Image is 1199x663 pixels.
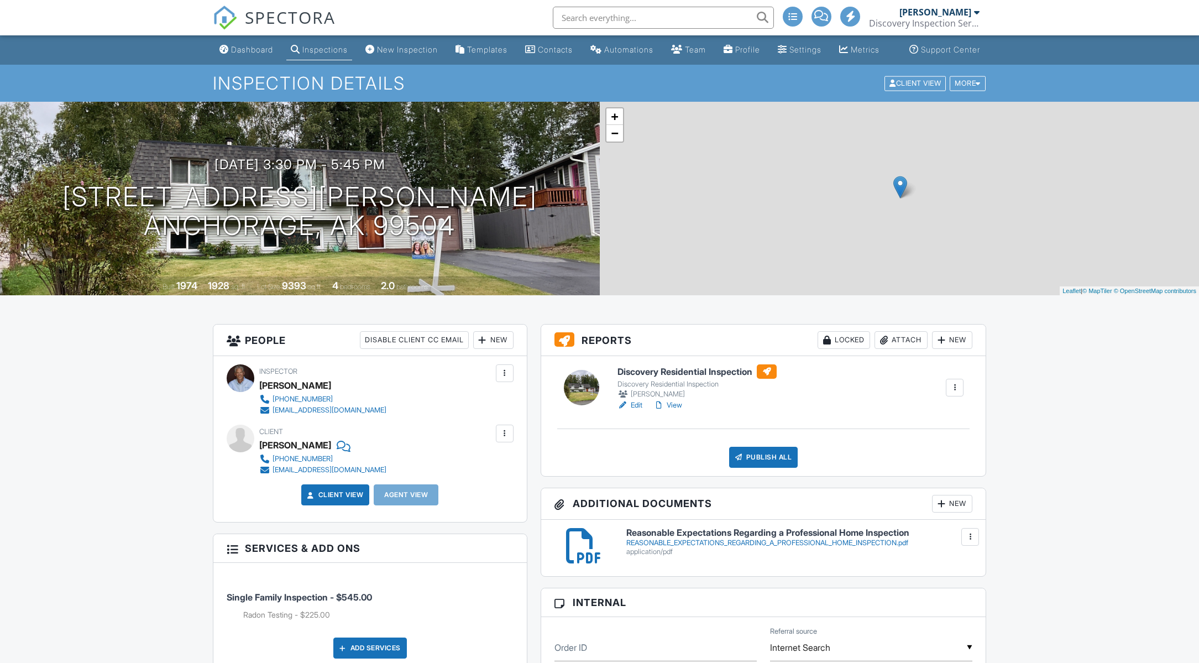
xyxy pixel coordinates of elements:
a: Team [667,40,710,60]
a: Company Profile [719,40,765,60]
div: Attach [875,331,928,349]
span: sq. ft. [231,283,247,291]
div: [EMAIL_ADDRESS][DOMAIN_NAME] [273,406,386,415]
div: [EMAIL_ADDRESS][DOMAIN_NAME] [273,466,386,474]
span: sq.ft. [308,283,322,291]
span: Single Family Inspection - $545.00 [227,592,372,603]
div: [PHONE_NUMBER] [273,455,333,463]
h3: Internal [541,588,986,617]
a: Client View [883,79,949,87]
h3: People [213,325,527,356]
label: Referral source [770,627,817,636]
div: Client View [884,76,946,91]
span: Client [259,427,283,436]
div: New [932,331,972,349]
a: © MapTiler [1082,288,1112,294]
div: [PERSON_NAME] [259,377,331,394]
div: New [932,495,972,513]
a: Leaflet [1062,288,1081,294]
a: Discovery Residential Inspection Discovery Residential Inspection [PERSON_NAME] [617,364,777,400]
h3: [DATE] 3:30 pm - 5:45 pm [214,157,385,172]
div: Metrics [851,45,879,54]
div: Disable Client CC Email [360,331,469,349]
a: Edit [617,400,642,411]
div: [PHONE_NUMBER] [273,395,333,404]
a: New Inspection [361,40,442,60]
h3: Services & Add ons [213,534,527,563]
div: Add Services [333,638,407,659]
div: | [1060,286,1199,296]
div: Team [685,45,706,54]
div: 1928 [208,280,229,291]
span: bedrooms [340,283,370,291]
img: The Best Home Inspection Software - Spectora [213,6,237,30]
a: © OpenStreetMap contributors [1114,288,1196,294]
div: [PERSON_NAME] [899,7,971,18]
a: [EMAIL_ADDRESS][DOMAIN_NAME] [259,464,386,476]
div: 1974 [176,280,197,291]
div: Settings [789,45,821,54]
div: 2.0 [381,280,395,291]
a: Inspections [286,40,352,60]
span: bathrooms [396,283,428,291]
div: Discovery Inspection Services [869,18,980,29]
h6: Reasonable Expectations Regarding a Professional Home Inspection [626,528,973,538]
div: application/pdf [626,547,973,556]
div: REASONABLE_EXPECTATIONS_REGARDING_A_PROFESSIONAL_HOME_INSPECTION.pdf [626,539,973,547]
div: Locked [818,331,870,349]
h3: Additional Documents [541,488,986,520]
span: Built [163,283,175,291]
div: [PERSON_NAME] [617,389,777,400]
div: Inspections [302,45,348,54]
div: Dashboard [231,45,273,54]
div: Automations [604,45,653,54]
a: Contacts [521,40,577,60]
div: New [473,331,514,349]
div: Publish All [729,447,798,468]
a: [PHONE_NUMBER] [259,394,386,405]
div: More [950,76,986,91]
a: [PHONE_NUMBER] [259,453,386,464]
a: Automations (Advanced) [586,40,658,60]
a: SPECTORA [213,15,336,38]
div: Profile [735,45,760,54]
h1: [STREET_ADDRESS][PERSON_NAME] Anchorage, AK 99504 [62,182,537,241]
span: SPECTORA [245,6,336,29]
span: Inspector [259,367,297,375]
a: [EMAIL_ADDRESS][DOMAIN_NAME] [259,405,386,416]
h1: Inspection Details [213,74,987,93]
div: Contacts [538,45,573,54]
a: View [653,400,682,411]
div: 9393 [282,280,306,291]
input: Search everything... [553,7,774,29]
span: Lot Size [257,283,280,291]
div: [PERSON_NAME] [259,437,331,453]
a: Zoom in [606,108,623,125]
div: Templates [467,45,507,54]
div: Support Center [921,45,980,54]
a: Zoom out [606,125,623,142]
label: Order ID [554,641,587,654]
h3: Reports [541,325,986,356]
a: Templates [451,40,512,60]
div: Discovery Residential Inspection [617,380,777,389]
a: Metrics [835,40,884,60]
a: Support Center [905,40,985,60]
h6: Discovery Residential Inspection [617,364,777,379]
li: Service: Single Family Inspection [227,571,514,629]
div: New Inspection [377,45,438,54]
a: Dashboard [215,40,278,60]
a: Client View [305,489,364,500]
a: Reasonable Expectations Regarding a Professional Home Inspection REASONABLE_EXPECTATIONS_REGARDIN... [626,528,973,556]
div: 4 [332,280,338,291]
a: Settings [773,40,826,60]
li: Add on: Radon Testing [243,609,514,620]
